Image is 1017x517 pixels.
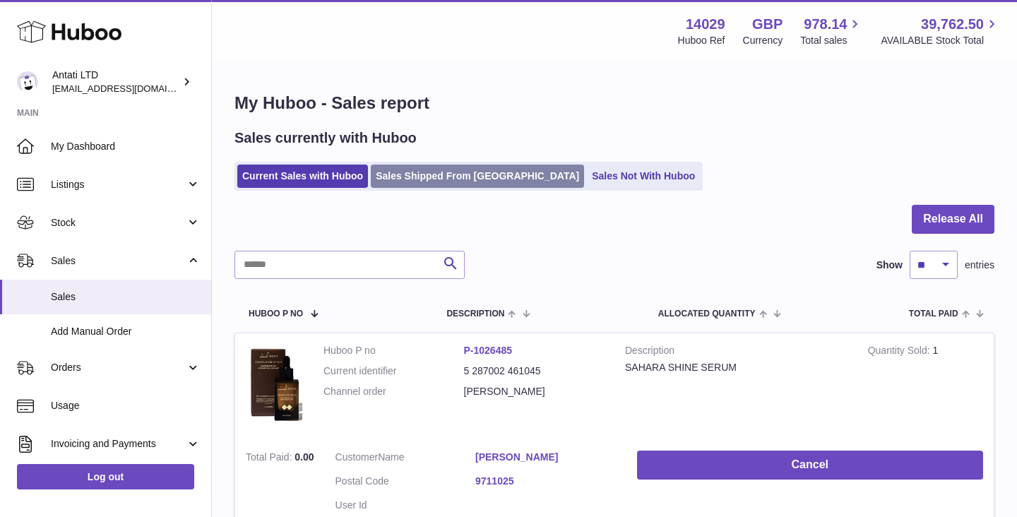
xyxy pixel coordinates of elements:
[335,475,476,492] dt: Postal Code
[51,254,186,268] span: Sales
[804,15,847,34] span: 978.14
[881,34,1000,47] span: AVAILABLE Stock Total
[868,345,933,359] strong: Quantity Sold
[234,92,994,114] h1: My Huboo - Sales report
[234,129,417,148] h2: Sales currently with Huboo
[625,344,847,361] strong: Description
[246,344,302,426] img: 1735333209.png
[743,34,783,47] div: Currency
[249,309,303,319] span: Huboo P no
[51,216,186,230] span: Stock
[752,15,783,34] strong: GBP
[464,364,605,378] dd: 5 287002 461045
[909,309,958,319] span: Total paid
[17,464,194,489] a: Log out
[51,325,201,338] span: Add Manual Order
[857,333,994,440] td: 1
[52,83,208,94] span: [EMAIL_ADDRESS][DOMAIN_NAME]
[246,451,295,466] strong: Total Paid
[678,34,725,47] div: Huboo Ref
[464,345,513,356] a: P-1026485
[52,69,179,95] div: Antati LTD
[965,258,994,272] span: entries
[800,34,863,47] span: Total sales
[475,475,616,488] a: 9711025
[51,178,186,191] span: Listings
[323,385,464,398] dt: Channel order
[637,451,983,480] button: Cancel
[295,451,314,463] span: 0.00
[876,258,903,272] label: Show
[237,165,368,188] a: Current Sales with Huboo
[51,140,201,153] span: My Dashboard
[335,451,476,468] dt: Name
[686,15,725,34] strong: 14029
[323,344,464,357] dt: Huboo P no
[912,205,994,234] button: Release All
[475,451,616,464] a: [PERSON_NAME]
[587,165,700,188] a: Sales Not With Huboo
[335,499,476,512] dt: User Id
[17,71,38,93] img: toufic@antatiskin.com
[371,165,584,188] a: Sales Shipped From [GEOGRAPHIC_DATA]
[921,15,984,34] span: 39,762.50
[335,451,379,463] span: Customer
[464,385,605,398] dd: [PERSON_NAME]
[51,290,201,304] span: Sales
[51,437,186,451] span: Invoicing and Payments
[51,399,201,412] span: Usage
[658,309,756,319] span: ALLOCATED Quantity
[51,361,186,374] span: Orders
[881,15,1000,47] a: 39,762.50 AVAILABLE Stock Total
[625,361,847,374] div: SAHARA SHINE SERUM
[323,364,464,378] dt: Current identifier
[446,309,504,319] span: Description
[800,15,863,47] a: 978.14 Total sales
